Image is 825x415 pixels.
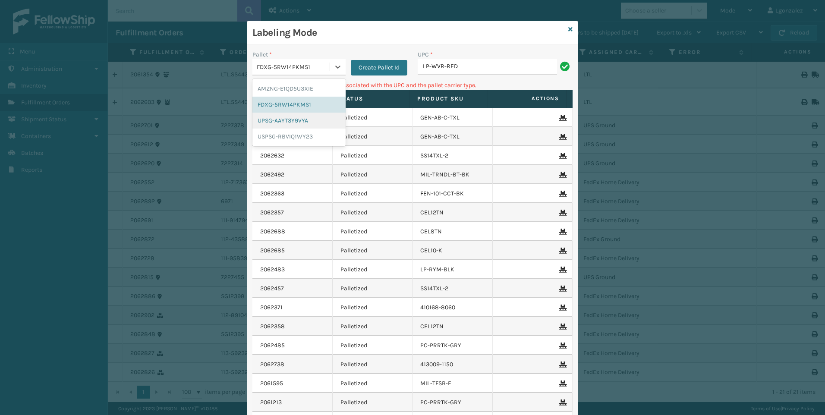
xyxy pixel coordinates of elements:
[412,165,493,184] td: MIL-TRNDL-BT-BK
[559,267,564,273] i: Remove From Pallet
[260,341,285,350] a: 2062485
[412,108,493,127] td: GEN-AB-C-TXL
[333,374,413,393] td: Palletized
[559,210,564,216] i: Remove From Pallet
[260,189,284,198] a: 2062363
[559,362,564,368] i: Remove From Pallet
[412,127,493,146] td: GEN-AB-C-TXL
[252,50,272,59] label: Pallet
[333,317,413,336] td: Palletized
[412,355,493,374] td: 413009-1150
[412,146,493,165] td: SS14TXL-2
[260,360,284,369] a: 2062738
[260,151,284,160] a: 2062632
[333,108,413,127] td: Palletized
[257,63,331,72] div: FDXG-5RW14PKMS1
[333,203,413,222] td: Palletized
[412,336,493,355] td: PC-PRRTK-GRY
[412,374,493,393] td: MIL-TFSB-F
[333,298,413,317] td: Palletized
[559,172,564,178] i: Remove From Pallet
[559,305,564,311] i: Remove From Pallet
[412,241,493,260] td: CEL10-K
[559,324,564,330] i: Remove From Pallet
[333,184,413,203] td: Palletized
[417,95,480,103] label: Product SKU
[412,222,493,241] td: CEL8TN
[333,222,413,241] td: Palletized
[412,203,493,222] td: CEL12TN
[260,227,285,236] a: 2062688
[260,208,284,217] a: 2062357
[559,229,564,235] i: Remove From Pallet
[333,165,413,184] td: Palletized
[333,127,413,146] td: Palletized
[412,298,493,317] td: 410168-8060
[559,191,564,197] i: Remove From Pallet
[559,380,564,387] i: Remove From Pallet
[559,286,564,292] i: Remove From Pallet
[333,336,413,355] td: Palletized
[559,115,564,121] i: Remove From Pallet
[559,248,564,254] i: Remove From Pallet
[412,260,493,279] td: LP-RYM-BLK
[252,129,346,145] div: USPSG-RBVIQ1WY23
[252,26,565,39] h3: Labeling Mode
[412,279,493,298] td: SS14TXL-2
[252,97,346,113] div: FDXG-5RW14PKMS1
[260,379,283,388] a: 2061595
[260,303,283,312] a: 2062371
[351,60,407,75] button: Create Pallet Id
[333,279,413,298] td: Palletized
[260,284,284,293] a: 2062457
[339,95,401,103] label: Status
[333,260,413,279] td: Palletized
[559,153,564,159] i: Remove From Pallet
[260,322,285,331] a: 2062358
[559,134,564,140] i: Remove From Pallet
[260,398,282,407] a: 2061213
[333,355,413,374] td: Palletized
[412,184,493,203] td: FEN-101-CCT-BK
[491,91,564,106] span: Actions
[260,246,285,255] a: 2062685
[260,265,285,274] a: 2062483
[559,343,564,349] i: Remove From Pallet
[333,393,413,412] td: Palletized
[333,241,413,260] td: Palletized
[252,81,573,90] p: Can't find any fulfillment orders associated with the UPC and the pallet carrier type.
[418,50,433,59] label: UPC
[412,393,493,412] td: PC-PRRTK-GRY
[252,81,346,97] div: AMZNG-E1QD5U3XIE
[333,146,413,165] td: Palletized
[412,317,493,336] td: CEL12TN
[260,170,284,179] a: 2062492
[559,399,564,406] i: Remove From Pallet
[252,113,346,129] div: UPSG-AAYT3Y9VYA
